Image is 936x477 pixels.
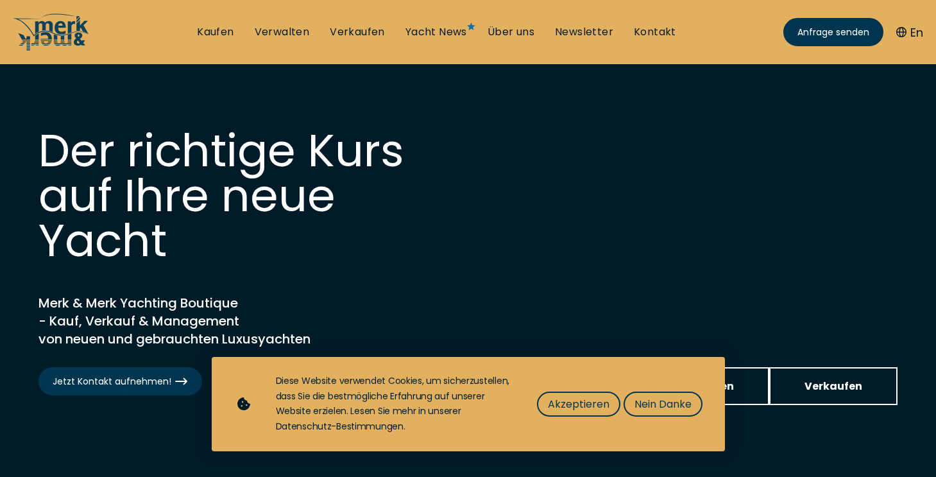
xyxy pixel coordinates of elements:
[537,392,620,417] button: Akzeptieren
[804,378,862,394] span: Verkaufen
[53,375,188,388] span: Jetzt Kontakt aufnehmen!
[38,294,359,348] h2: Merk & Merk Yachting Boutique - Kauf, Verkauf & Management von neuen und gebrauchten Luxusyachten
[38,367,202,395] a: Jetzt Kontakt aufnehmen!
[255,25,310,39] a: Verwalten
[624,392,702,417] button: Nein Danke
[548,396,609,412] span: Akzeptieren
[276,374,511,435] div: Diese Website verwendet Cookies, um sicherzustellen, dass Sie die bestmögliche Erfahrung auf unse...
[330,25,385,39] a: Verkaufen
[634,25,676,39] a: Kontakt
[276,420,404,433] a: Datenschutz-Bestimmungen
[783,18,883,46] a: Anfrage senden
[634,396,692,412] span: Nein Danke
[488,25,534,39] a: Über uns
[555,25,613,39] a: Newsletter
[197,25,234,39] a: Kaufen
[896,24,923,41] button: En
[797,26,869,39] span: Anfrage senden
[38,128,423,263] h1: Der richtige Kurs auf Ihre neue Yacht
[405,25,467,39] a: Yacht News
[769,367,898,405] a: Verkaufen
